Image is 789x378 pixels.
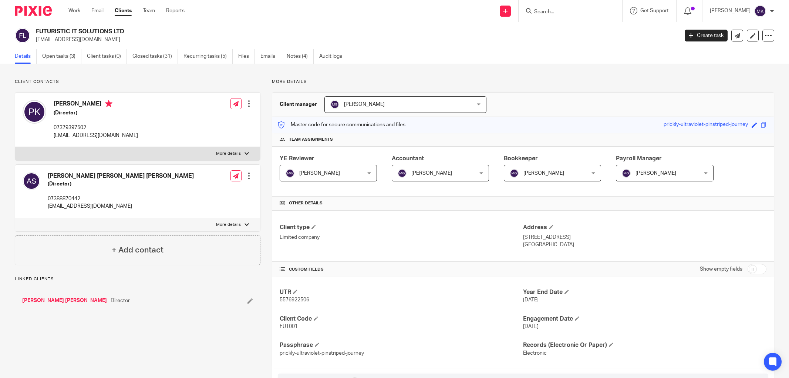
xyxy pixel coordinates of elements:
span: FUT001 [280,324,298,329]
h4: Address [523,224,766,231]
img: svg%3E [622,169,631,178]
p: Limited company [280,234,523,241]
h3: Client manager [280,101,317,108]
p: [GEOGRAPHIC_DATA] [523,241,766,248]
p: [EMAIL_ADDRESS][DOMAIN_NAME] [48,203,194,210]
a: Clients [115,7,132,14]
h4: + Add contact [112,244,163,256]
img: svg%3E [23,100,46,124]
span: [PERSON_NAME] [344,102,385,107]
img: svg%3E [398,169,407,178]
a: Work [68,7,80,14]
p: Linked clients [15,276,260,282]
a: [PERSON_NAME] [PERSON_NAME] [22,297,107,304]
a: Files [238,49,255,64]
a: Closed tasks (31) [132,49,178,64]
span: Get Support [640,8,669,13]
p: [EMAIL_ADDRESS][DOMAIN_NAME] [36,36,674,43]
span: Payroll Manager [616,155,662,161]
img: svg%3E [286,169,294,178]
p: 07379397502 [54,124,138,131]
span: [DATE] [523,297,539,302]
h4: [PERSON_NAME] [54,100,138,109]
span: Team assignments [289,137,333,143]
p: More details [216,222,241,228]
span: 5576922506 [280,297,309,302]
p: Client contacts [15,79,260,85]
a: Audit logs [319,49,348,64]
span: YE Reviewer [280,155,314,161]
p: [PERSON_NAME] [710,7,751,14]
span: Bookkeeper [504,155,538,161]
h4: Client Code [280,315,523,323]
a: Open tasks (3) [42,49,81,64]
a: Email [91,7,104,14]
span: [DATE] [523,324,539,329]
div: prickly-ultraviolet-pinstriped-journey [664,121,748,129]
h4: Year End Date [523,288,766,296]
a: Create task [685,30,728,41]
a: Team [143,7,155,14]
h2: FUTURISTIC IT SOLUTIONS LTD [36,28,546,36]
p: More details [272,79,774,85]
h4: [PERSON_NAME] [PERSON_NAME] [PERSON_NAME] [48,172,194,180]
span: [PERSON_NAME] [635,171,676,176]
img: svg%3E [330,100,339,109]
p: Master code for secure communications and files [278,121,405,128]
a: Recurring tasks (5) [183,49,233,64]
p: More details [216,151,241,157]
h4: Passphrase [280,341,523,349]
span: [PERSON_NAME] [523,171,564,176]
a: Notes (4) [287,49,314,64]
img: svg%3E [754,5,766,17]
a: Details [15,49,37,64]
h4: UTR [280,288,523,296]
label: Show empty fields [700,265,742,273]
span: [PERSON_NAME] [299,171,340,176]
img: svg%3E [510,169,519,178]
p: 07388870442 [48,195,194,203]
img: svg%3E [15,28,30,43]
a: Emails [260,49,281,64]
h4: Client type [280,224,523,231]
a: Reports [166,7,185,14]
h5: (Director) [48,180,194,188]
img: svg%3E [23,172,40,190]
p: [STREET_ADDRESS] [523,234,766,241]
a: Client tasks (0) [87,49,127,64]
span: Electronic [523,351,547,356]
h4: CUSTOM FIELDS [280,267,523,272]
i: Primary [105,100,112,107]
span: Accountant [392,155,424,161]
span: [PERSON_NAME] [411,171,452,176]
span: prickly-ultraviolet-pinstriped-journey [280,351,364,356]
h5: (Director) [54,109,138,117]
input: Search [533,9,600,16]
h4: Records (Electronic Or Paper) [523,341,766,349]
h4: Engagement Date [523,315,766,323]
img: Pixie [15,6,52,16]
span: Director [111,297,130,304]
p: [EMAIL_ADDRESS][DOMAIN_NAME] [54,132,138,139]
span: Other details [289,200,323,206]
